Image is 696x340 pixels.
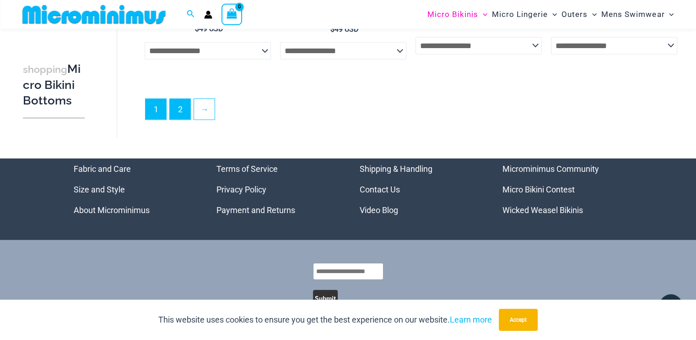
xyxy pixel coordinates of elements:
[360,159,480,220] nav: Menu
[492,3,548,26] span: Micro Lingerie
[502,205,583,215] a: Wicked Weasel Bikinis
[74,185,125,194] a: Size and Style
[74,205,150,215] a: About Microminimus
[216,159,337,220] nav: Menu
[330,25,359,33] bdi: 49 USD
[158,313,492,327] p: This website uses cookies to ensure you get the best experience on our website.
[19,4,169,25] img: MM SHOP LOGO FLAT
[216,205,295,215] a: Payment and Returns
[499,309,538,331] button: Accept
[360,185,400,194] a: Contact Us
[490,3,559,26] a: Micro LingerieMenu ToggleMenu Toggle
[330,25,335,33] span: $
[424,1,678,27] nav: Site Navigation
[502,159,623,220] nav: Menu
[601,3,664,26] span: Mens Swimwear
[216,185,266,194] a: Privacy Policy
[548,3,557,26] span: Menu Toggle
[478,3,487,26] span: Menu Toggle
[74,159,194,220] nav: Menu
[360,159,480,220] aside: Footer Widget 3
[146,99,166,120] span: Page 1
[187,9,195,20] a: Search icon link
[216,159,337,220] aside: Footer Widget 2
[588,3,597,26] span: Menu Toggle
[145,99,677,125] nav: Product Pagination
[502,185,575,194] a: Micro Bikini Contest
[170,99,190,120] a: Page 2
[23,63,67,75] span: shopping
[360,205,398,215] a: Video Blog
[425,3,490,26] a: Micro BikinisMenu ToggleMenu Toggle
[23,61,85,108] h3: Micro Bikini Bottoms
[599,3,676,26] a: Mens SwimwearMenu ToggleMenu Toggle
[204,11,212,19] a: Account icon link
[427,3,478,26] span: Micro Bikinis
[74,159,194,220] aside: Footer Widget 1
[502,164,599,174] a: Microminimus Community
[502,159,623,220] aside: Footer Widget 4
[313,290,338,307] button: Submit
[559,3,599,26] a: OutersMenu ToggleMenu Toggle
[194,99,215,120] a: →
[664,3,674,26] span: Menu Toggle
[360,164,432,174] a: Shipping & Handling
[74,164,131,174] a: Fabric and Care
[216,164,278,174] a: Terms of Service
[221,4,243,25] a: View Shopping Cart, empty
[450,315,492,324] a: Learn more
[561,3,588,26] span: Outers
